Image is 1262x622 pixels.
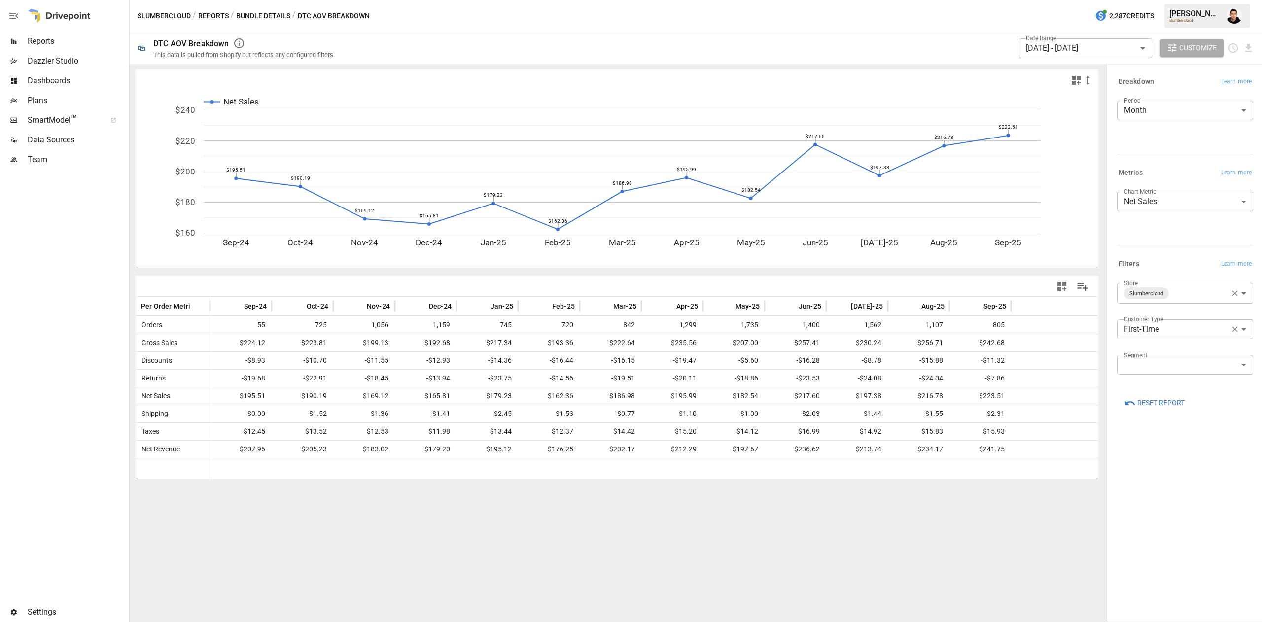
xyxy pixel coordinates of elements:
span: $212.29 [646,441,698,458]
button: Sort [537,299,551,313]
span: $169.12 [338,387,390,405]
text: $220 [175,136,195,146]
button: Reset Report [1117,394,1192,412]
span: 805 [954,316,1006,334]
span: Learn more [1221,168,1252,178]
div: Month [1117,101,1253,120]
span: Dashboards [28,75,127,87]
button: Sort [476,299,490,313]
span: -$18.45 [338,370,390,387]
span: Plans [28,95,127,106]
div: / [292,10,296,22]
button: Download report [1243,42,1254,54]
span: Orders [138,316,162,334]
img: Francisco Sanchez [1227,8,1242,24]
text: Feb-25 [545,238,571,247]
span: Dec-24 [429,301,452,311]
h6: Metrics [1119,168,1143,178]
span: Learn more [1221,77,1252,87]
span: Jan-25 [491,301,513,311]
span: 725 [277,316,328,334]
span: $179.20 [400,441,452,458]
span: Discounts [138,352,172,369]
button: Schedule report [1227,42,1239,54]
span: $1.52 [277,405,328,422]
button: Sort [784,299,798,313]
label: Date Range [1026,34,1056,42]
text: $217.60 [806,134,825,139]
text: Sep-24 [223,238,249,247]
span: May-25 [736,301,760,311]
span: $183.02 [338,441,390,458]
span: $195.12 [461,441,513,458]
span: 1,056 [338,316,390,334]
span: $13.52 [277,423,328,440]
button: Sort [292,299,306,313]
span: -$13.94 [400,370,452,387]
text: $240 [175,105,195,115]
span: $14.12 [708,423,760,440]
span: Reset Report [1137,397,1185,409]
label: Period [1124,96,1141,104]
span: 1,107 [893,316,945,334]
span: $223.81 [277,334,328,351]
text: Jun-25 [803,238,828,247]
span: -$20.11 [646,370,698,387]
div: 🛍 [138,43,145,53]
text: $195.99 [677,167,696,172]
button: Reports [198,10,229,22]
span: 1,299 [646,316,698,334]
span: Sep-24 [244,301,267,311]
span: $1.53 [523,405,575,422]
text: $160 [175,228,195,238]
span: $222.64 [585,334,636,351]
text: $162.36 [548,218,567,224]
button: Customize [1160,39,1224,57]
span: -$19.51 [585,370,636,387]
span: Per Order Metric [141,301,194,311]
span: $176.25 [523,441,575,458]
span: $11.98 [400,423,452,440]
label: Chart Metric [1124,187,1156,196]
span: $179.23 [461,387,513,405]
span: -$19.68 [215,370,267,387]
span: $12.53 [338,423,390,440]
text: Sep-25 [995,238,1021,247]
span: $197.67 [708,441,760,458]
span: $195.99 [646,387,698,405]
text: Dec-24 [416,238,442,247]
h6: Breakdown [1119,76,1154,87]
span: $205.23 [277,441,328,458]
span: $234.17 [893,441,945,458]
span: Dazzler Studio [28,55,127,67]
span: $190.19 [277,387,328,405]
text: Oct-24 [287,238,313,247]
span: 1,159 [400,316,452,334]
text: May-25 [737,238,765,247]
span: -$24.08 [831,370,883,387]
span: $182.54 [708,387,760,405]
text: $216.78 [934,135,953,140]
span: Team [28,154,127,166]
span: Feb-25 [552,301,575,311]
span: Oct-24 [307,301,328,311]
span: -$16.28 [770,352,821,369]
span: -$10.70 [277,352,328,369]
text: Net Sales [223,97,259,106]
span: Customize [1179,42,1217,54]
span: $15.83 [893,423,945,440]
span: 1,400 [770,316,821,334]
div: / [231,10,234,22]
span: Learn more [1221,259,1252,269]
span: -$12.93 [400,352,452,369]
text: $200 [175,167,195,176]
span: $0.77 [585,405,636,422]
text: $223.51 [999,124,1018,130]
span: $257.41 [770,334,821,351]
span: [DATE]-25 [851,301,883,311]
text: $179.23 [484,192,503,198]
span: 745 [461,316,513,334]
span: -$14.36 [461,352,513,369]
div: Net Sales [1117,192,1253,211]
span: Apr-25 [676,301,698,311]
